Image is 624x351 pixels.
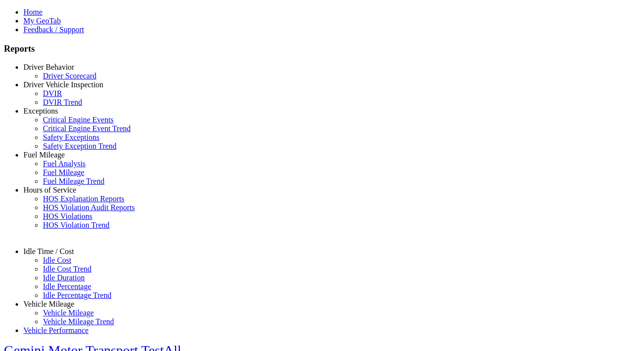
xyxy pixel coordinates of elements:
a: Driver Scorecard [43,72,97,80]
a: Exceptions [23,107,58,115]
a: Idle Duration [43,273,85,282]
a: Vehicle Mileage [43,309,94,317]
a: Vehicle Mileage [23,300,74,308]
a: DVIR Trend [43,98,82,106]
a: HOS Explanation Reports [43,195,124,203]
a: Idle Percentage Trend [43,291,111,299]
a: Idle Cost Trend [43,265,92,273]
a: Home [23,8,42,16]
a: Fuel Mileage [23,151,65,159]
a: Feedback / Support [23,25,84,34]
a: DVIR [43,89,62,97]
a: Hours of Service [23,186,76,194]
a: Vehicle Performance [23,326,89,334]
a: My GeoTab [23,17,61,25]
a: Idle Percentage [43,282,91,291]
a: Fuel Mileage [43,168,84,176]
a: Critical Engine Event Trend [43,124,131,133]
a: Fuel Mileage Trend [43,177,104,185]
a: Driver Behavior [23,63,74,71]
a: Idle Cost [43,256,71,264]
a: Fuel Analysis [43,159,86,168]
a: Safety Exception Trend [43,142,117,150]
a: HOS Violations [43,212,92,220]
a: HOS Violation Audit Reports [43,203,135,212]
a: Driver Vehicle Inspection [23,80,103,89]
a: HOS Violation Trend [43,221,110,229]
a: Vehicle Mileage Trend [43,317,114,326]
h3: Reports [4,43,620,54]
a: Idle Time / Cost [23,247,74,255]
a: Critical Engine Events [43,116,114,124]
a: Safety Exceptions [43,133,99,141]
